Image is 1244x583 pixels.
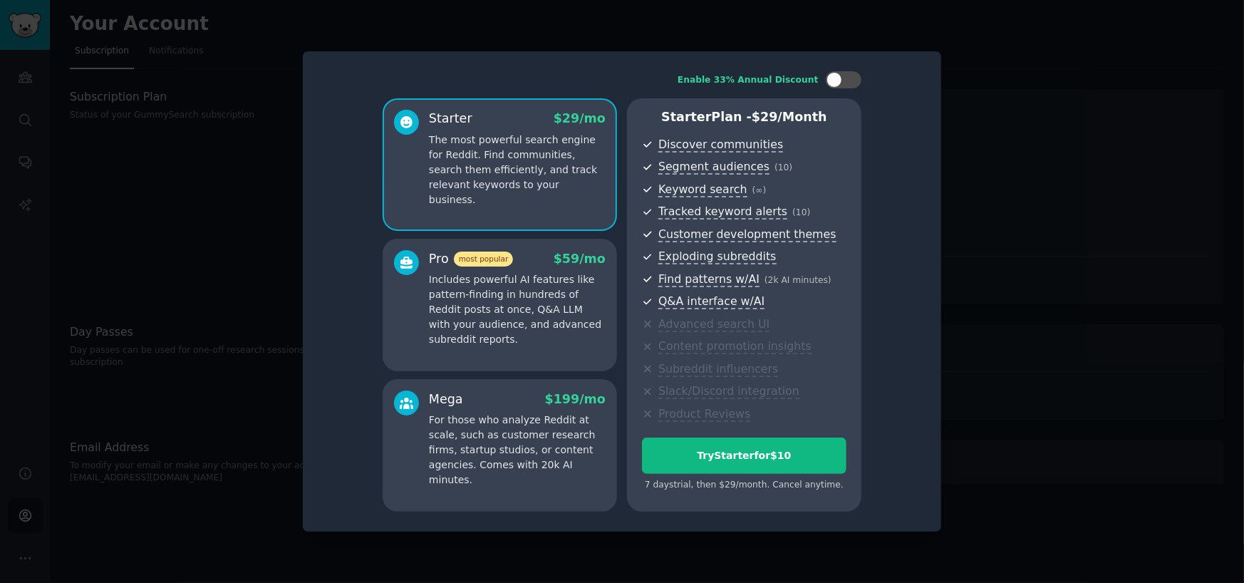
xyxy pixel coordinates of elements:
div: Mega [429,391,463,408]
button: TryStarterfor$10 [642,438,846,474]
span: ( ∞ ) [752,185,767,195]
p: Includes powerful AI features like pattern-finding in hundreds of Reddit posts at once, Q&A LLM w... [429,272,606,347]
span: Keyword search [658,182,747,197]
span: ( 10 ) [774,162,792,172]
div: Starter [429,110,472,128]
span: Tracked keyword alerts [658,205,787,220]
span: Find patterns w/AI [658,272,760,287]
p: The most powerful search engine for Reddit. Find communities, search them efficiently, and track ... [429,133,606,207]
span: Product Reviews [658,407,750,422]
span: Customer development themes [658,227,836,242]
span: Slack/Discord integration [658,384,799,399]
div: Pro [429,250,513,268]
span: $ 199 /mo [545,392,606,406]
span: $ 29 /mo [554,111,606,125]
span: $ 59 /mo [554,252,606,266]
span: Content promotion insights [658,339,812,354]
span: Segment audiences [658,160,769,175]
p: Starter Plan - [642,108,846,126]
span: Advanced search UI [658,317,769,332]
p: For those who analyze Reddit at scale, such as customer research firms, startup studios, or conte... [429,413,606,487]
span: Subreddit influencers [658,362,778,377]
span: ( 2k AI minutes ) [764,275,831,285]
span: $ 29 /month [752,110,827,124]
div: Enable 33% Annual Discount [678,74,819,87]
span: Discover communities [658,138,783,153]
div: 7 days trial, then $ 29 /month . Cancel anytime. [642,479,846,492]
span: most popular [454,252,514,267]
div: Try Starter for $10 [643,448,846,463]
span: Q&A interface w/AI [658,294,764,309]
span: Exploding subreddits [658,249,776,264]
span: ( 10 ) [792,207,810,217]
